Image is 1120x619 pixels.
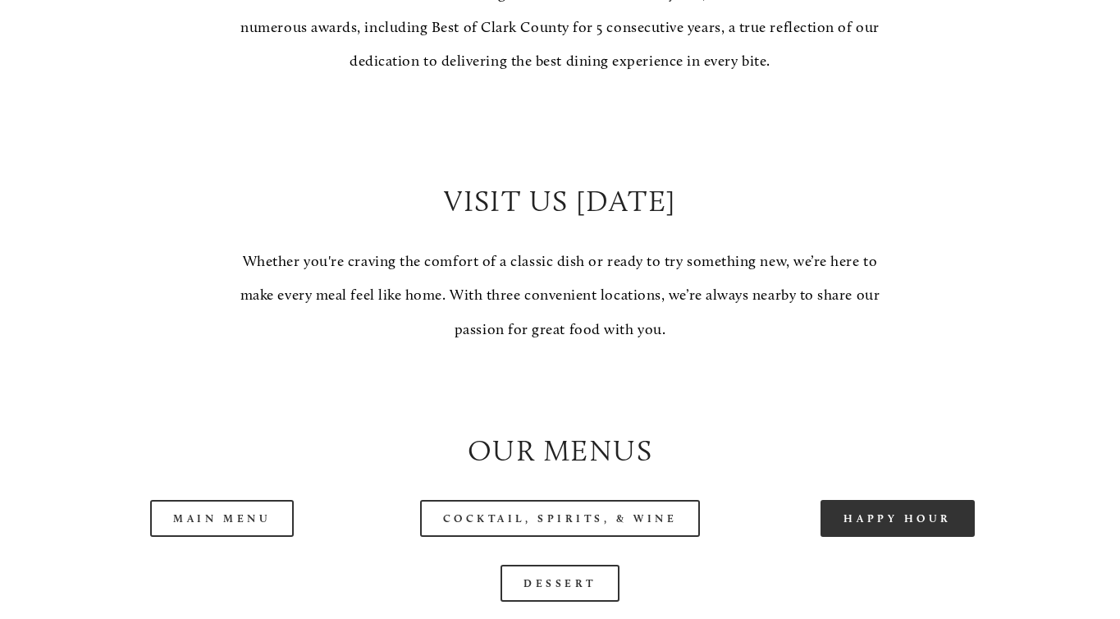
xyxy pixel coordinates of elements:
[501,565,619,602] a: Dessert
[236,245,884,346] p: Whether you're craving the comfort of a classic dish or ready to try something new, we’re here to...
[420,500,701,537] a: Cocktail, Spirits, & Wine
[236,181,884,222] h2: Visit Us [DATE]
[821,500,975,537] a: Happy Hour
[67,430,1053,472] h2: Our Menus
[150,500,294,537] a: Main Menu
